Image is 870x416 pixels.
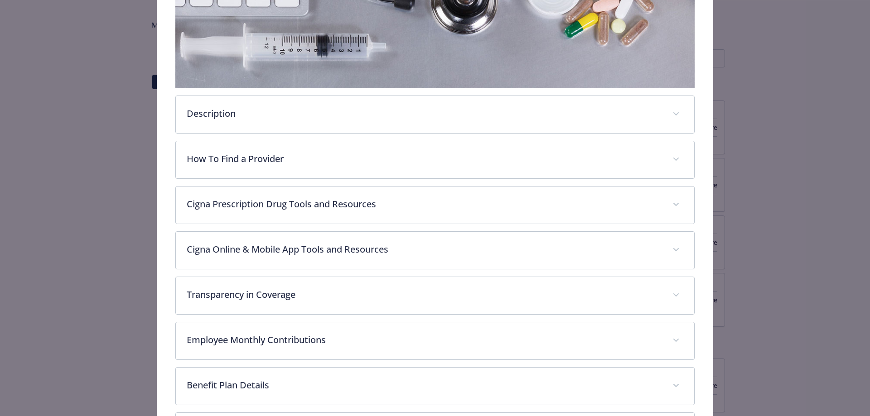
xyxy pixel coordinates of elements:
div: Cigna Prescription Drug Tools and Resources [176,186,695,224]
div: Description [176,96,695,133]
div: How To Find a Provider [176,141,695,178]
p: Cigna Prescription Drug Tools and Resources [187,197,662,211]
div: Employee Monthly Contributions [176,322,695,359]
p: How To Find a Provider [187,152,662,166]
p: Transparency in Coverage [187,288,662,301]
div: Transparency in Coverage [176,277,695,314]
p: Description [187,107,662,120]
p: Employee Monthly Contributions [187,333,662,347]
div: Benefit Plan Details [176,368,695,405]
div: Cigna Online & Mobile App Tools and Resources [176,232,695,269]
p: Cigna Online & Mobile App Tools and Resources [187,243,662,256]
p: Benefit Plan Details [187,378,662,392]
